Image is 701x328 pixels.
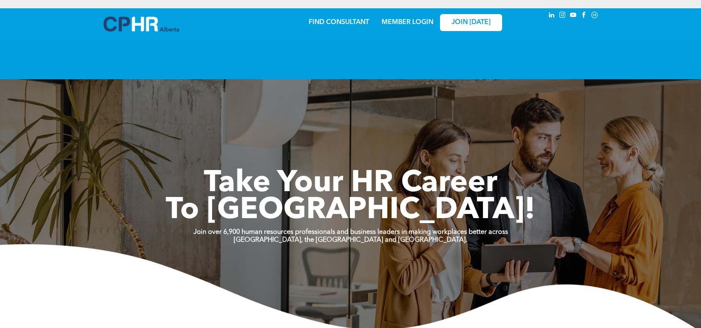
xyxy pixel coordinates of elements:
a: FIND CONSULTANT [309,19,369,26]
span: To [GEOGRAPHIC_DATA]! [166,196,535,226]
img: A blue and white logo for cp alberta [104,17,179,32]
a: instagram [558,10,567,22]
a: youtube [568,10,578,22]
a: linkedin [547,10,556,22]
strong: Join over 6,900 human resources professionals and business leaders in making workplaces better ac... [193,229,508,236]
a: JOIN [DATE] [440,14,502,31]
span: Take Your HR Career [204,169,498,199]
a: Social network [590,10,599,22]
strong: [GEOGRAPHIC_DATA], the [GEOGRAPHIC_DATA] and [GEOGRAPHIC_DATA]. [234,237,467,243]
a: MEMBER LOGIN [382,19,433,26]
span: JOIN [DATE] [452,19,491,27]
a: facebook [579,10,588,22]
